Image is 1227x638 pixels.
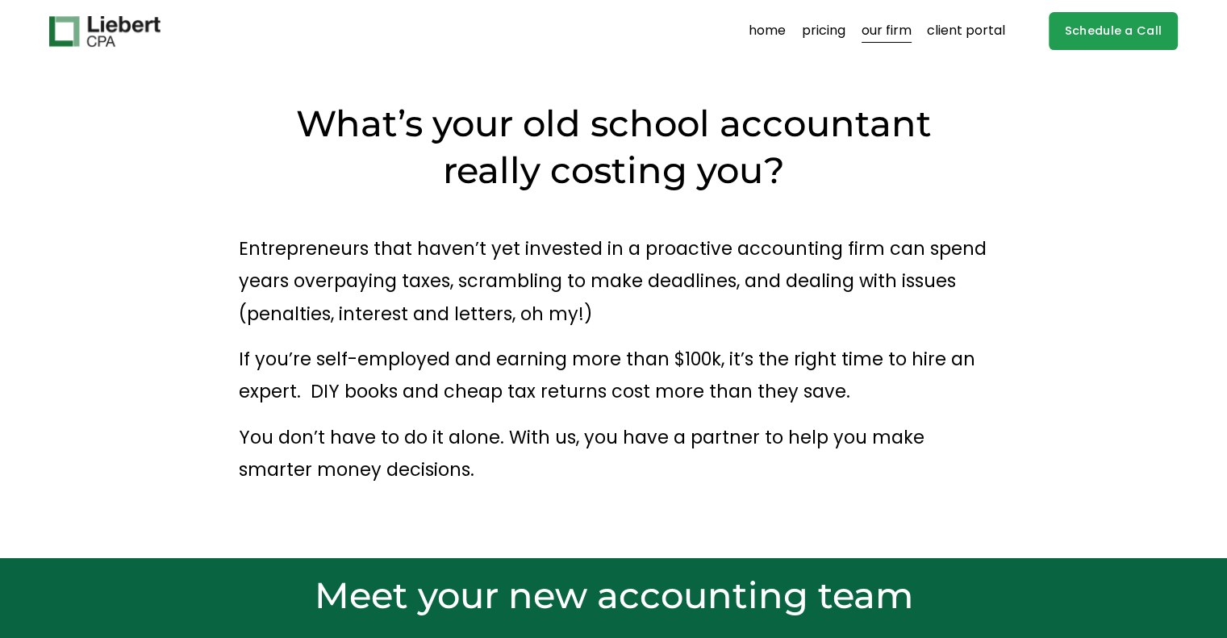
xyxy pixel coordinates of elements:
p: You don’t have to do it alone. With us, you have a partner to help you make smarter money decisions. [239,421,988,486]
h2: Meet your new accounting team [239,572,988,619]
a: Schedule a Call [1049,12,1179,50]
a: our firm [862,19,912,44]
a: client portal [927,19,1005,44]
img: Liebert CPA [49,16,161,47]
p: Entrepreneurs that haven’t yet invested in a proactive accounting firm can spend years overpaying... [239,232,988,330]
a: home [749,19,786,44]
p: If you’re self-employed and earning more than $100k, it’s the right time to hire an expert. DIY b... [239,343,988,408]
h2: What’s your old school accountant really costing you? [286,100,941,194]
a: pricing [802,19,845,44]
